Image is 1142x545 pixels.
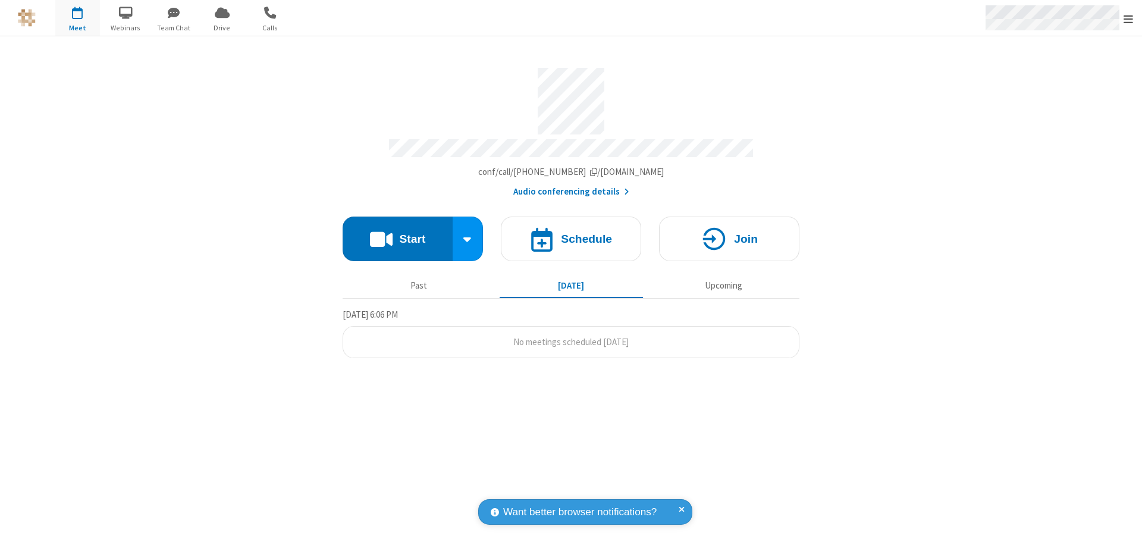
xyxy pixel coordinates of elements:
[103,23,148,33] span: Webinars
[55,23,100,33] span: Meet
[478,165,664,179] button: Copy my meeting room linkCopy my meeting room link
[200,23,244,33] span: Drive
[152,23,196,33] span: Team Chat
[343,308,799,359] section: Today's Meetings
[513,336,629,347] span: No meetings scheduled [DATE]
[18,9,36,27] img: QA Selenium DO NOT DELETE OR CHANGE
[513,185,629,199] button: Audio conferencing details
[343,309,398,320] span: [DATE] 6:06 PM
[561,233,612,245] h4: Schedule
[453,217,484,261] div: Start conference options
[343,217,453,261] button: Start
[652,274,795,297] button: Upcoming
[734,233,758,245] h4: Join
[399,233,425,245] h4: Start
[248,23,293,33] span: Calls
[1112,514,1133,537] iframe: Chat
[478,166,664,177] span: Copy my meeting room link
[343,59,799,199] section: Account details
[501,217,641,261] button: Schedule
[500,274,643,297] button: [DATE]
[347,274,491,297] button: Past
[503,505,657,520] span: Want better browser notifications?
[659,217,799,261] button: Join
